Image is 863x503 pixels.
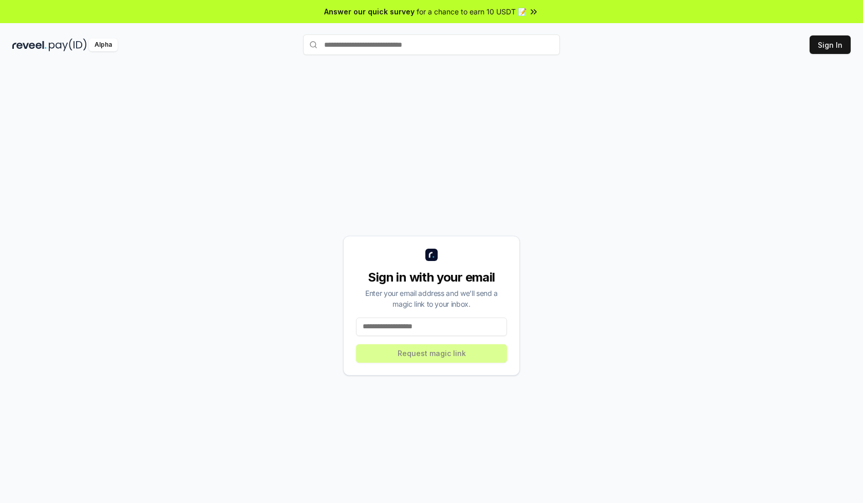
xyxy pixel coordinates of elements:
[49,39,87,51] img: pay_id
[356,288,507,309] div: Enter your email address and we’ll send a magic link to your inbox.
[417,6,527,17] span: for a chance to earn 10 USDT 📝
[324,6,415,17] span: Answer our quick survey
[89,39,118,51] div: Alpha
[810,35,851,54] button: Sign In
[425,249,438,261] img: logo_small
[12,39,47,51] img: reveel_dark
[356,269,507,286] div: Sign in with your email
